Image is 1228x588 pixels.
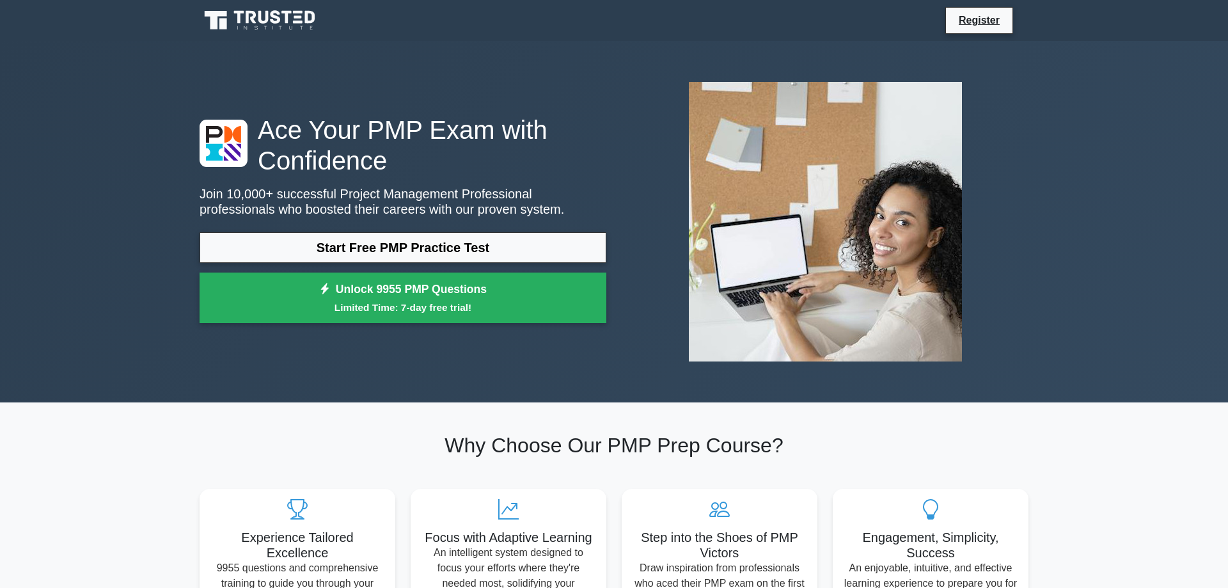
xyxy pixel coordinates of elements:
[843,530,1018,560] h5: Engagement, Simplicity, Success
[200,115,606,176] h1: Ace Your PMP Exam with Confidence
[200,186,606,217] p: Join 10,000+ successful Project Management Professional professionals who boosted their careers w...
[951,12,1007,28] a: Register
[200,433,1028,457] h2: Why Choose Our PMP Prep Course?
[210,530,385,560] h5: Experience Tailored Excellence
[421,530,596,545] h5: Focus with Adaptive Learning
[216,300,590,315] small: Limited Time: 7-day free trial!
[200,273,606,324] a: Unlock 9955 PMP QuestionsLimited Time: 7-day free trial!
[632,530,807,560] h5: Step into the Shoes of PMP Victors
[200,232,606,263] a: Start Free PMP Practice Test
